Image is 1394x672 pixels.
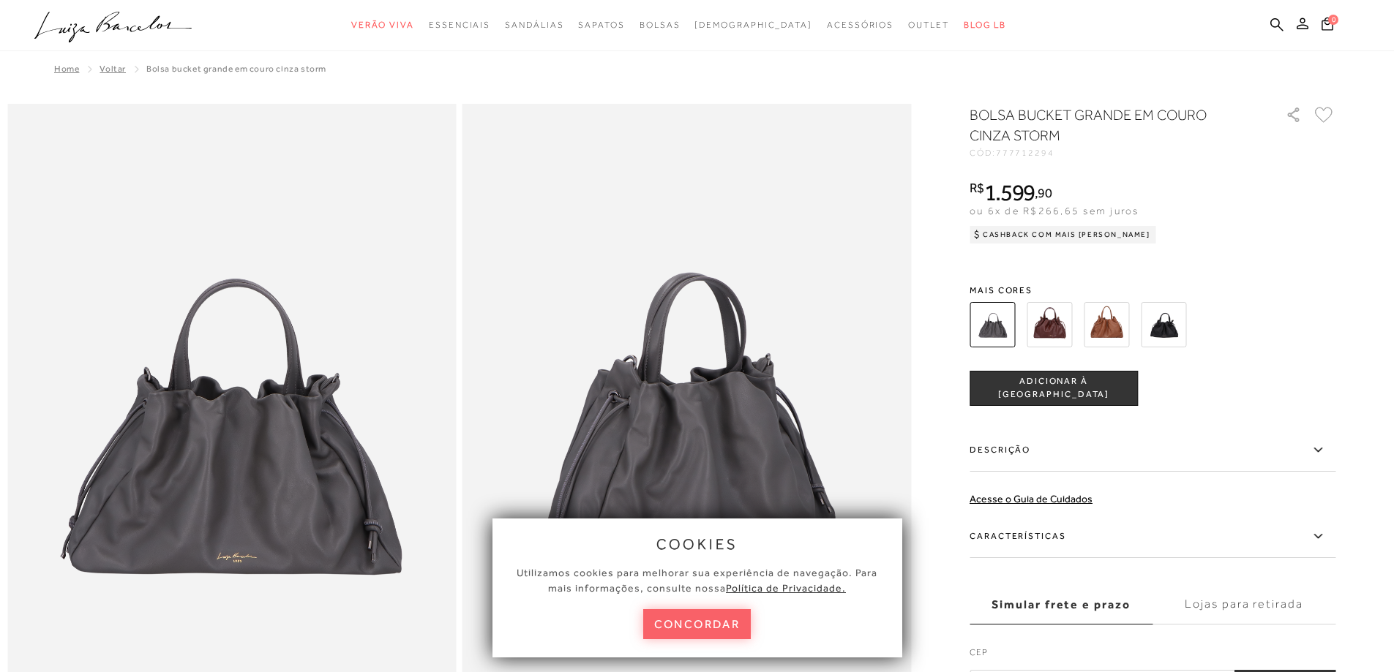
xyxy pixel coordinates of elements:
span: cookies [656,536,738,552]
a: BLOG LB [964,12,1006,39]
a: noSubCategoriesText [640,12,681,39]
span: 1.599 [984,179,1035,205]
img: BOLSA BUCKET GRANDE EM COURO CINZA STORM [970,302,1015,347]
span: Sapatos [578,20,624,30]
span: 90 [1038,185,1052,200]
span: [DEMOGRAPHIC_DATA] [694,20,812,30]
span: BLOG LB [964,20,1006,30]
a: noSubCategoriesText [429,12,490,39]
a: noSubCategoriesText [908,12,949,39]
a: noSubCategoriesText [694,12,812,39]
span: Acessórios [827,20,893,30]
a: Política de Privacidade. [726,582,846,594]
a: Voltar [100,64,126,74]
label: Lojas para retirada [1153,585,1335,624]
span: 0 [1328,15,1338,25]
label: Características [970,516,1335,558]
span: Bolsas [640,20,681,30]
a: Acesse o Guia de Cuidados [970,493,1093,505]
div: CÓD: [970,148,1262,157]
button: 0 [1317,16,1338,36]
span: Sandálias [505,20,563,30]
label: Descrição [970,429,1335,472]
span: Verão Viva [351,20,414,30]
span: BOLSA BUCKET GRANDE EM COURO CINZA STORM [146,64,326,74]
a: Home [54,64,79,74]
span: Outlet [908,20,949,30]
span: ou 6x de R$266,65 sem juros [970,205,1139,216]
a: noSubCategoriesText [827,12,893,39]
i: , [1035,186,1052,200]
span: Essenciais [429,20,490,30]
span: Utilizamos cookies para melhorar sua experiência de navegação. Para mais informações, consulte nossa [517,567,877,594]
a: noSubCategoriesText [351,12,414,39]
a: noSubCategoriesText [578,12,624,39]
i: R$ [970,181,984,195]
button: ADICIONAR À [GEOGRAPHIC_DATA] [970,371,1138,406]
img: BOLSA COM FECHAMENTO POR NÓS E ALÇA DE MÃO E CROSSBODY EM COURO CAFÉ GRANDE [1027,302,1072,347]
button: concordar [643,609,752,639]
span: Mais cores [970,286,1335,295]
h1: BOLSA BUCKET GRANDE EM COURO CINZA STORM [970,105,1244,146]
div: Cashback com Mais [PERSON_NAME] [970,226,1156,243]
img: BOLSA COM FECHAMENTO POR NÓS E ALÇA DE MÃO E CROSSBODY EM COURO PRETO GRANDE [1141,302,1186,347]
label: CEP [970,646,1335,666]
a: noSubCategoriesText [505,12,563,39]
label: Simular frete e prazo [970,585,1153,624]
img: BOLSA COM FECHAMENTO POR NÓS E ALÇA DE MÃO E CROSSBODY EM COURO CASTANHO GRANDE [1084,302,1129,347]
span: 777712294 [996,148,1054,158]
span: ADICIONAR À [GEOGRAPHIC_DATA] [970,375,1137,401]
